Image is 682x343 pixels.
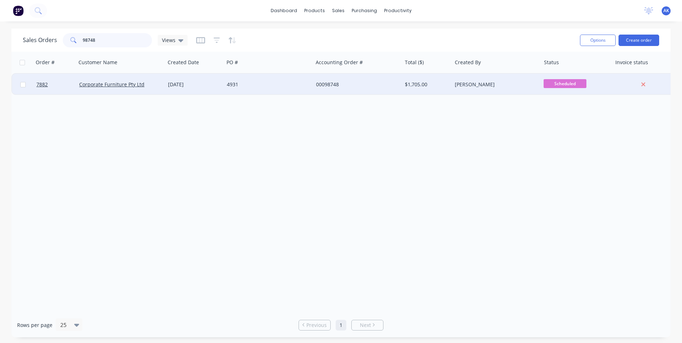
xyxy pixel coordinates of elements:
a: Previous page [299,322,330,329]
div: Order # [36,59,55,66]
button: Create order [619,35,659,46]
span: Scheduled [544,79,586,88]
span: Next [360,322,371,329]
span: Rows per page [17,322,52,329]
a: dashboard [267,5,301,16]
div: productivity [381,5,415,16]
h1: Sales Orders [23,37,57,43]
input: Search... [83,33,152,47]
div: sales [329,5,348,16]
div: products [301,5,329,16]
div: 4931 [227,81,306,88]
a: Corporate Furniture Pty Ltd [79,81,144,88]
img: Factory [13,5,24,16]
div: [DATE] [168,81,221,88]
span: AK [663,7,669,14]
a: Page 1 is your current page [336,320,346,331]
div: [PERSON_NAME] [455,81,534,88]
div: PO # [227,59,238,66]
div: $1,705.00 [405,81,447,88]
a: 7882 [36,74,79,95]
div: Created By [455,59,481,66]
span: 7882 [36,81,48,88]
div: Status [544,59,559,66]
div: Customer Name [78,59,117,66]
div: purchasing [348,5,381,16]
ul: Pagination [296,320,386,331]
button: Options [580,35,616,46]
div: 00098748 [316,81,395,88]
span: Previous [306,322,327,329]
span: Views [162,36,175,44]
div: Invoice status [615,59,648,66]
div: Accounting Order # [316,59,363,66]
a: Next page [352,322,383,329]
div: Created Date [168,59,199,66]
div: Total ($) [405,59,424,66]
